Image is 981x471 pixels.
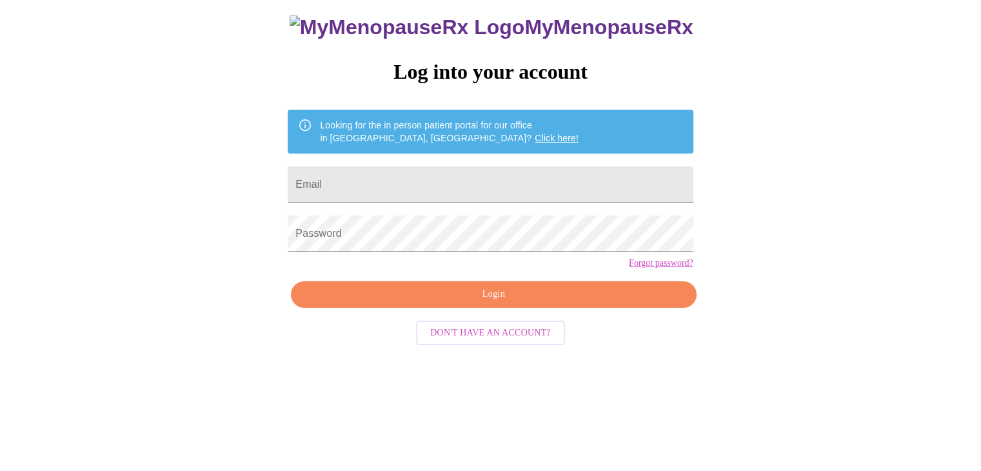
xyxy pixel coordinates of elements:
[290,15,524,39] img: MyMenopauseRx Logo
[413,326,568,337] a: Don't have an account?
[629,258,693,268] a: Forgot password?
[535,133,579,143] a: Click here!
[290,15,693,39] h3: MyMenopauseRx
[306,286,681,303] span: Login
[288,60,693,84] h3: Log into your account
[430,325,551,341] span: Don't have an account?
[291,281,696,308] button: Login
[416,321,565,346] button: Don't have an account?
[320,114,579,150] div: Looking for the in person patient portal for our office in [GEOGRAPHIC_DATA], [GEOGRAPHIC_DATA]?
